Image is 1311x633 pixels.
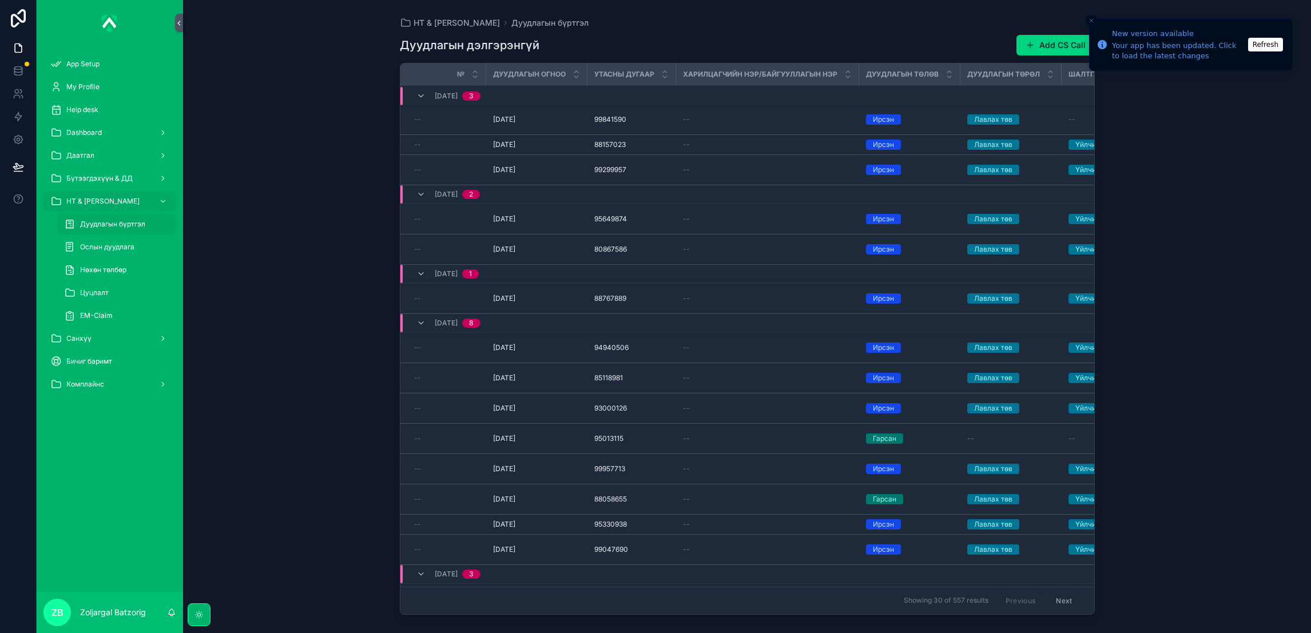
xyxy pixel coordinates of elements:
[1248,38,1283,51] button: Refresh
[974,544,1012,555] div: Лавлах төв
[414,140,421,149] span: --
[1068,115,1075,124] span: --
[414,373,479,383] a: --
[43,54,176,74] a: App Setup
[414,434,421,443] span: --
[43,77,176,97] a: My Profile
[594,434,669,443] a: 95013115
[683,434,852,443] a: --
[43,145,176,166] a: Даатгал
[80,311,113,320] span: EM-Claim
[873,494,896,504] div: Гарсан
[1068,373,1141,383] a: Үйлчилгээ
[469,319,474,328] div: 8
[873,544,894,555] div: Ирсэн
[974,165,1012,175] div: Лавлах төв
[66,151,94,160] span: Даатгал
[66,128,102,137] span: Dashboard
[594,545,669,554] a: 99047690
[493,165,515,174] span: [DATE]
[594,140,669,149] a: 88157023
[683,404,690,413] span: --
[1068,244,1141,254] a: Үйлчилгээ
[1075,464,1111,474] div: Үйлчилгээ
[683,140,852,149] a: --
[974,403,1012,413] div: Лавлах төв
[967,373,1055,383] a: Лавлах төв
[493,464,581,473] a: [DATE]
[594,373,669,383] a: 85118981
[594,245,669,254] a: 80867586
[683,245,690,254] span: --
[469,190,473,199] div: 2
[974,114,1012,125] div: Лавлах төв
[414,165,421,174] span: --
[414,343,479,352] a: --
[414,115,479,124] a: --
[974,373,1012,383] div: Лавлах төв
[57,260,176,280] a: Нөхөн төлбөр
[414,464,479,473] a: --
[967,114,1055,125] a: Лавлах төв
[66,380,104,389] span: Комплайнс
[967,544,1055,555] a: Лавлах төв
[43,328,176,349] a: Санхүү
[967,464,1055,474] a: Лавлах төв
[594,545,628,554] span: 99047690
[414,495,479,504] a: --
[866,244,954,254] a: Ирсэн
[683,294,690,303] span: --
[974,494,1012,504] div: Лавлах төв
[1075,140,1111,150] div: Үйлчилгээ
[414,294,421,303] span: --
[414,464,421,473] span: --
[1068,343,1141,353] a: Үйлчилгээ
[594,343,629,352] span: 94940506
[866,494,954,504] a: Гарсан
[683,373,690,383] span: --
[683,404,852,413] a: --
[683,70,837,79] span: Харилцагчийн нэр/Байгууллагын нэр
[414,520,479,529] a: --
[57,305,176,326] a: EM-Claim
[683,140,690,149] span: --
[873,140,894,150] div: Ирсэн
[43,122,176,143] a: Dashboard
[683,214,690,224] span: --
[873,214,894,224] div: Ирсэн
[1048,592,1080,610] button: Next
[974,464,1012,474] div: Лавлах төв
[594,165,626,174] span: 99299957
[594,343,669,352] a: 94940506
[43,99,176,120] a: Help desk
[1068,115,1141,124] a: --
[873,519,894,530] div: Ирсэн
[974,140,1012,150] div: Лавлах төв
[414,343,421,352] span: --
[414,245,479,254] a: --
[683,520,690,529] span: --
[1112,41,1245,61] div: Your app has been updated. Click to load the latest changes
[974,293,1012,304] div: Лавлах төв
[414,115,421,124] span: --
[873,165,894,175] div: Ирсэн
[1068,403,1141,413] a: Үйлчилгээ
[683,545,852,554] a: --
[1068,519,1141,530] a: Үйлчилгээ
[469,91,474,101] div: 3
[493,294,515,303] span: [DATE]
[493,294,581,303] a: [DATE]
[1068,464,1141,474] a: Үйлчилгээ
[1075,544,1111,555] div: Үйлчилгээ
[967,293,1055,304] a: Лавлах төв
[974,214,1012,224] div: Лавлах төв
[866,343,954,353] a: Ирсэн
[866,544,954,555] a: Ирсэн
[594,464,669,473] a: 99957713
[873,373,894,383] div: Ирсэн
[1068,544,1141,555] a: Үйлчилгээ
[57,237,176,257] a: Ослын дуудлага
[414,17,500,29] span: НТ & [PERSON_NAME]
[1016,35,1095,55] button: Add CS Call
[594,495,627,504] span: 88058655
